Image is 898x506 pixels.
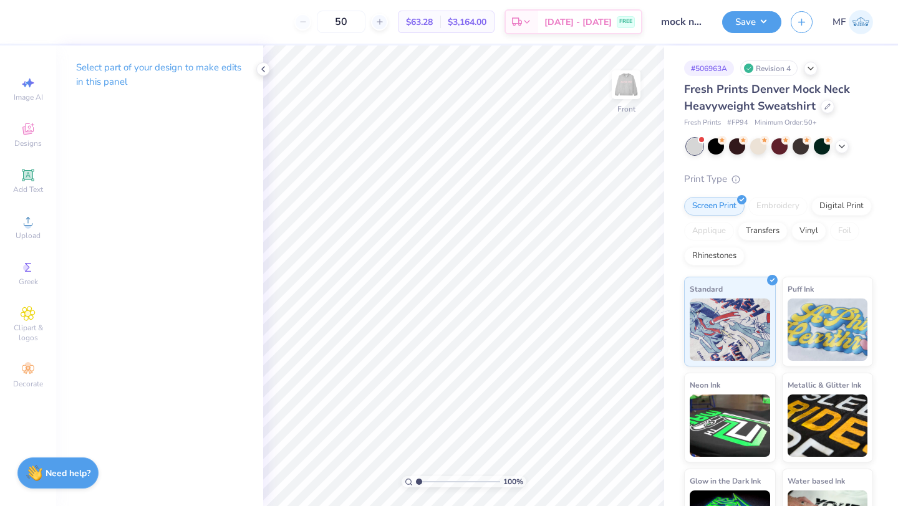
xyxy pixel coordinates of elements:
span: Fresh Prints Denver Mock Neck Heavyweight Sweatshirt [684,82,850,113]
p: Select part of your design to make edits in this panel [76,60,243,89]
span: Add Text [13,184,43,194]
img: Standard [690,298,770,361]
span: Clipart & logos [6,323,50,343]
div: Foil [830,222,859,241]
button: Save [722,11,781,33]
div: Digital Print [811,197,872,216]
span: Image AI [14,92,43,102]
div: Embroidery [748,197,808,216]
span: [DATE] - [DATE] [544,16,612,29]
span: Standard [690,282,723,295]
div: Front [617,103,635,115]
span: Puff Ink [788,282,814,295]
span: Decorate [13,379,43,389]
span: Metallic & Glitter Ink [788,378,861,391]
span: # FP94 [727,118,748,128]
span: MF [833,15,846,29]
strong: Need help? [46,467,90,479]
span: $63.28 [406,16,433,29]
img: Metallic & Glitter Ink [788,394,868,457]
img: Puff Ink [788,298,868,361]
span: Glow in the Dark Ink [690,474,761,487]
span: Water based Ink [788,474,845,487]
div: Screen Print [684,197,745,216]
div: Revision 4 [740,60,798,76]
input: – – [317,11,365,33]
a: MF [833,10,873,34]
div: Vinyl [791,222,826,241]
div: Applique [684,222,734,241]
span: 100 % [503,476,523,487]
span: Minimum Order: 50 + [755,118,817,128]
div: Rhinestones [684,247,745,265]
span: $3,164.00 [448,16,486,29]
span: FREE [619,17,632,26]
span: Neon Ink [690,378,720,391]
span: Greek [19,277,38,287]
div: Transfers [738,222,788,241]
img: Neon Ink [690,394,770,457]
span: Designs [14,138,42,148]
input: Untitled Design [652,9,713,34]
span: Upload [16,231,41,241]
img: Front [614,72,639,97]
img: Mia Fredrick [849,10,873,34]
div: # 506963A [684,60,734,76]
span: Fresh Prints [684,118,721,128]
div: Print Type [684,172,873,186]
